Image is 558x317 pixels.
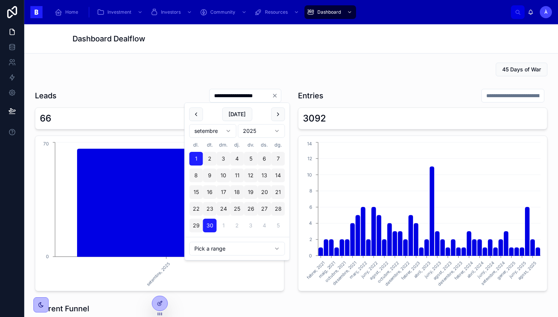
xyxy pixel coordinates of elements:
[271,152,285,166] button: diumenge, 7 de setembre 2025, selected
[197,5,251,19] a: Community
[217,141,230,149] th: dimecres
[307,156,312,161] tspan: 12
[303,112,326,125] div: 3092
[65,9,78,15] span: Home
[400,260,421,281] text: febrer, 2023
[217,202,230,216] button: dimecres, 24 de setembre 2025, selected
[40,112,51,125] div: 66
[203,202,217,216] button: dimarts, 23 de setembre 2025, selected
[271,141,285,149] th: diumenge
[217,152,230,166] button: dimecres, 3 de setembre 2025, selected
[303,140,542,286] div: chart
[369,260,389,281] text: agost, 2022
[161,9,181,15] span: Investors
[203,169,217,182] button: dimarts, 9 de setembre 2025, selected
[230,169,244,182] button: dijous, 11 de setembre 2025, selected
[508,260,527,279] text: juny, 2025
[309,220,312,226] tspan: 4
[271,202,285,216] button: diumenge, 28 de setembre 2025, selected
[189,152,203,166] button: dilluns, 1 de setembre 2025, selected
[230,152,244,166] button: dijous, 4 de setembre 2025, selected
[317,9,341,15] span: Dashboard
[203,219,217,232] button: dimarts, 30 de setembre 2025, selected
[496,63,547,76] button: 45 Days of War
[189,242,285,255] button: Relative time
[203,141,217,149] th: dimarts
[517,260,538,281] text: agost, 2025
[189,202,203,216] button: dilluns, 22 de setembre 2025, selected
[376,260,400,284] text: octubre, 2022
[432,260,453,281] text: agost, 2023
[217,169,230,182] button: dimecres, 10 de setembre 2025, selected
[107,9,131,15] span: Investment
[306,260,326,280] text: febrer, 2021
[230,219,244,232] button: dijous, 2 de octubre 2025
[476,260,495,279] text: juny, 2024
[348,260,368,280] text: març, 2022
[307,172,312,178] tspan: 10
[244,219,258,232] button: divendres, 3 de octubre 2025
[480,260,506,286] text: setembre, 2024
[496,260,516,281] text: gener, 2025
[384,260,411,287] text: desembre, 2022
[309,253,312,259] tspan: 0
[466,260,485,279] text: abril, 2024
[145,261,172,287] text: setembre, 2025
[217,219,230,232] button: dimecres, 1 de octubre 2025
[203,152,217,166] button: dimarts, 2 de setembre 2025, selected
[271,169,285,182] button: diumenge, 14 de setembre 2025, selected
[189,219,203,232] button: dilluns, 29 de setembre 2025, selected
[30,6,43,18] img: App logo
[309,188,312,194] tspan: 8
[217,185,230,199] button: dimecres, 17 de setembre 2025, selected
[35,90,57,101] h1: Leads
[258,141,271,149] th: dissabte
[423,260,442,279] text: juny, 2023
[265,9,288,15] span: Resources
[189,141,285,232] table: setembre 2025
[43,141,49,147] tspan: 70
[244,141,258,149] th: divendres
[298,90,323,101] h1: Entries
[544,9,548,15] span: À
[73,33,145,44] h1: Dashboard Dealflow
[244,202,258,216] button: divendres, 26 de setembre 2025, selected
[222,107,252,121] button: [DATE]
[437,260,463,287] text: desembre, 2023
[189,141,203,149] th: dilluns
[230,185,244,199] button: dijous, 18 de setembre 2025, selected
[244,152,258,166] button: divendres, 5 de setembre 2025, selected
[258,185,271,199] button: dissabte, 20 de setembre 2025, selected
[46,254,49,259] tspan: 0
[189,169,203,182] button: dilluns, 8 de setembre 2025, selected
[49,4,511,21] div: scrollable content
[230,141,244,149] th: dijous
[258,202,271,216] button: dissabte, 27 de setembre 2025, selected
[413,260,432,279] text: abril, 2023
[324,260,347,283] text: octubre, 2021
[317,260,336,279] text: maig, 2021
[304,5,356,19] a: Dashboard
[40,140,279,286] div: chart
[332,260,358,286] text: desembre, 2021
[271,185,285,199] button: diumenge, 21 de setembre 2025, selected
[309,204,312,210] tspan: 6
[52,5,84,19] a: Home
[272,93,281,99] button: Clear
[230,202,244,216] button: dijous, 25 de setembre 2025, selected
[502,66,541,73] span: 45 Days of War
[244,185,258,199] button: divendres, 19 de setembre 2025, selected
[453,260,474,281] text: febrer, 2024
[258,152,271,166] button: dissabte, 6 de setembre 2025, selected
[148,5,196,19] a: Investors
[210,9,235,15] span: Community
[203,185,217,199] button: dimarts, 16 de setembre 2025, selected
[95,5,147,19] a: Investment
[35,303,89,314] h1: Current Funnel
[189,185,203,199] button: dilluns, 15 de setembre 2025, selected
[252,5,303,19] a: Resources
[307,141,312,147] tspan: 14
[271,219,285,232] button: diumenge, 5 de octubre 2025
[258,219,271,232] button: dissabte, 4 de octubre 2025
[244,169,258,182] button: divendres, 12 de setembre 2025, selected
